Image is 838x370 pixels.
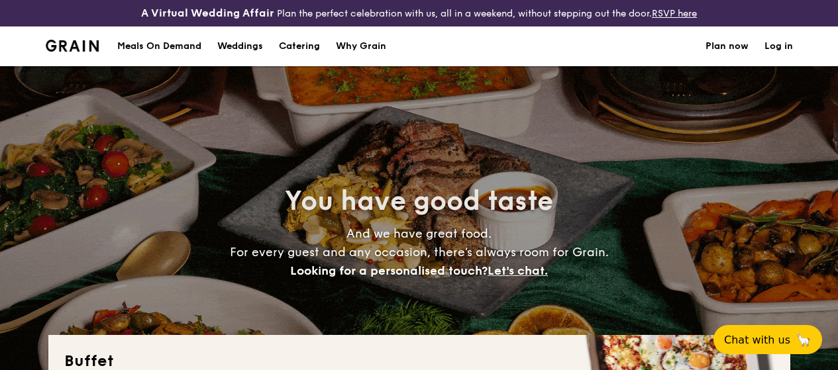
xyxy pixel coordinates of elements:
[764,26,793,66] a: Log in
[46,40,99,52] a: Logotype
[652,8,697,19] a: RSVP here
[140,5,698,21] div: Plan the perfect celebration with us, all in a weekend, without stepping out the door.
[724,334,790,346] span: Chat with us
[271,26,328,66] a: Catering
[117,26,201,66] div: Meals On Demand
[336,26,386,66] div: Why Grain
[46,40,99,52] img: Grain
[328,26,394,66] a: Why Grain
[209,26,271,66] a: Weddings
[713,325,822,354] button: Chat with us🦙
[796,332,812,347] span: 🦙
[109,26,209,66] a: Meals On Demand
[706,26,749,66] a: Plan now
[488,263,548,278] span: Let's chat.
[141,5,274,21] h4: A Virtual Wedding Affair
[217,26,263,66] div: Weddings
[279,26,320,66] h1: Catering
